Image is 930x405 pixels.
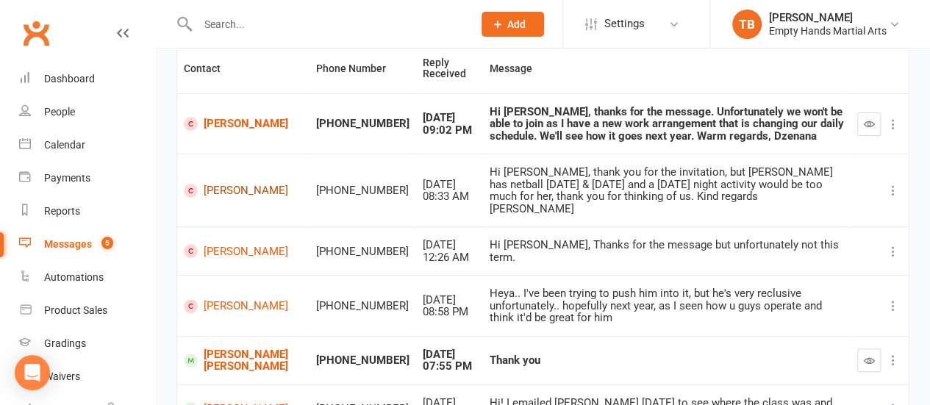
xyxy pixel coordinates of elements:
span: Add [507,18,526,30]
div: [PERSON_NAME] [769,11,887,24]
div: 09:02 PM [423,124,476,137]
div: [DATE] [423,179,476,191]
div: Hi [PERSON_NAME], Thanks for the message but unfortunately not this term. [490,239,844,263]
div: 12:26 AM [423,251,476,264]
a: [PERSON_NAME] [184,184,303,198]
div: Product Sales [44,304,107,316]
div: [DATE] [423,294,476,307]
div: [PHONE_NUMBER] [316,300,409,312]
th: Reply Received [416,44,482,93]
div: Hi [PERSON_NAME], thank you for the invitation, but [PERSON_NAME] has netball [DATE] & [DATE] and... [490,166,844,215]
div: 08:58 PM [423,306,476,318]
a: Gradings [19,327,155,360]
th: Message [483,44,851,93]
div: [PHONE_NUMBER] [316,245,409,258]
div: [PHONE_NUMBER] [316,354,409,367]
a: Automations [19,261,155,294]
div: [PHONE_NUMBER] [316,184,409,197]
div: 08:33 AM [423,190,476,203]
a: Product Sales [19,294,155,327]
div: Reports [44,205,80,217]
div: People [44,106,75,118]
div: Hi [PERSON_NAME], thanks for the message. Unfortunately we won't be able to join as I have a new ... [490,106,844,143]
div: Dashboard [44,73,95,85]
span: Settings [604,7,645,40]
div: 07:55 PM [423,360,476,373]
div: Automations [44,271,104,283]
a: [PERSON_NAME] [184,117,303,131]
a: Dashboard [19,62,155,96]
th: Phone Number [310,44,416,93]
a: [PERSON_NAME] [PERSON_NAME] [184,348,303,373]
a: [PERSON_NAME] [184,244,303,258]
div: [DATE] [423,348,476,361]
button: Add [482,12,544,37]
a: Reports [19,195,155,228]
div: Empty Hands Martial Arts [769,24,887,37]
div: Thank you [490,354,844,367]
th: Contact [177,44,310,93]
div: Payments [44,172,90,184]
a: Clubworx [18,15,54,51]
div: Calendar [44,139,85,151]
div: Waivers [44,370,80,382]
a: Waivers [19,360,155,393]
span: 5 [101,237,113,249]
div: Open Intercom Messenger [15,355,50,390]
div: [DATE] [423,112,476,124]
div: [DATE] [423,239,476,251]
div: Gradings [44,337,86,349]
input: Search... [193,14,463,35]
div: Messages [44,238,92,250]
div: [PHONE_NUMBER] [316,118,409,130]
a: [PERSON_NAME] [184,299,303,313]
a: People [19,96,155,129]
a: Payments [19,162,155,195]
div: TB [732,10,762,39]
div: Heya.. I've been trying to push him into it, but he's very reclusive unfortunately.. hopefully ne... [490,287,844,324]
a: Calendar [19,129,155,162]
a: Messages 5 [19,228,155,261]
